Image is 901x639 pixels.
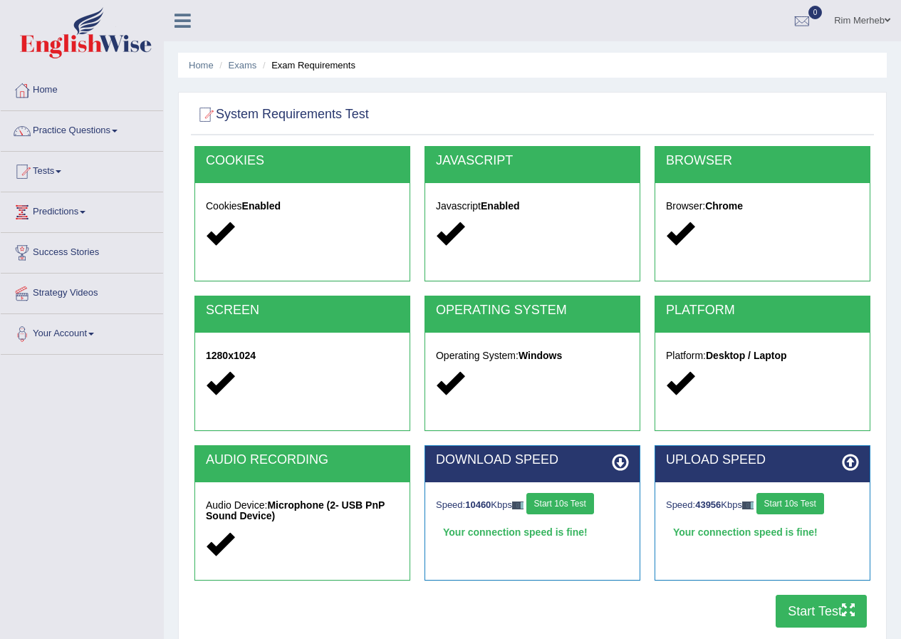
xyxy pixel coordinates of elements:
h2: OPERATING SYSTEM [436,303,629,318]
strong: Desktop / Laptop [706,350,787,361]
h5: Platform: [666,350,859,361]
strong: Enabled [481,200,519,212]
h2: COOKIES [206,154,399,168]
a: Home [189,60,214,71]
a: Home [1,71,163,106]
a: Strategy Videos [1,274,163,309]
strong: 43956 [695,499,721,510]
a: Predictions [1,192,163,228]
button: Start 10s Test [756,493,824,514]
h5: Cookies [206,201,399,212]
strong: Chrome [705,200,743,212]
strong: 10460 [465,499,491,510]
h5: Audio Device: [206,500,399,522]
strong: 1280x1024 [206,350,256,361]
h2: SCREEN [206,303,399,318]
div: Your connection speed is fine! [666,521,859,543]
h2: JAVASCRIPT [436,154,629,168]
strong: Windows [519,350,562,361]
img: ajax-loader-fb-connection.gif [512,502,524,509]
h5: Browser: [666,201,859,212]
li: Exam Requirements [259,58,355,72]
h2: DOWNLOAD SPEED [436,453,629,467]
img: ajax-loader-fb-connection.gif [742,502,754,509]
strong: Enabled [242,200,281,212]
a: Your Account [1,314,163,350]
div: Your connection speed is fine! [436,521,629,543]
h2: UPLOAD SPEED [666,453,859,467]
h5: Operating System: [436,350,629,361]
a: Practice Questions [1,111,163,147]
h2: System Requirements Test [194,104,369,125]
strong: Microphone (2- USB PnP Sound Device) [206,499,385,521]
a: Exams [229,60,257,71]
div: Speed: Kbps [436,493,629,518]
a: Tests [1,152,163,187]
button: Start Test [776,595,867,628]
h2: AUDIO RECORDING [206,453,399,467]
h5: Javascript [436,201,629,212]
button: Start 10s Test [526,493,594,514]
h2: BROWSER [666,154,859,168]
div: Speed: Kbps [666,493,859,518]
h2: PLATFORM [666,303,859,318]
span: 0 [808,6,823,19]
a: Success Stories [1,233,163,269]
